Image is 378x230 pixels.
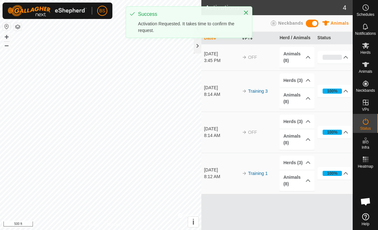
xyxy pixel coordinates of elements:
[280,129,314,150] p-accordion-header: Animals (8)
[323,171,342,176] div: 100%
[204,167,239,173] div: [DATE]
[362,146,369,149] span: Infra
[242,8,250,17] button: Close
[204,173,239,180] div: 8:12 AM
[327,170,337,176] div: 100%
[353,211,378,228] a: Help
[76,222,99,227] a: Privacy Policy
[331,21,349,26] span: Animals
[280,88,314,109] p-accordion-header: Animals (8)
[14,23,22,31] button: Map Layers
[318,126,352,139] p-accordion-header: 100%
[356,192,375,211] div: Open chat
[204,51,239,57] div: [DATE]
[323,55,342,60] div: 0%
[239,32,277,44] th: VP
[3,33,10,41] button: +
[323,130,342,135] div: 100%
[248,89,268,94] a: Training 3
[343,3,346,12] span: 4
[205,4,343,11] h2: Activations
[360,127,371,130] span: Status
[248,55,257,60] span: OFF
[3,23,10,30] button: Reset Map
[188,217,198,227] button: i
[3,41,10,49] button: –
[280,170,314,191] p-accordion-header: Animals (8)
[278,21,303,26] span: Neckbands
[242,89,247,94] img: arrow
[204,126,239,132] div: [DATE]
[192,218,195,226] span: i
[327,88,337,94] div: 100%
[280,156,314,170] p-accordion-header: Herds (3)
[242,55,247,60] img: arrow
[138,21,237,34] div: Activation Requested. It takes time to confirm the request.
[280,47,314,68] p-accordion-header: Animals (8)
[318,51,352,64] p-accordion-header: 0%
[138,10,237,18] div: Success
[248,130,257,135] span: OFF
[280,73,314,88] p-accordion-header: Herds (3)
[318,167,352,180] p-accordion-header: 100%
[356,13,374,16] span: Schedules
[323,89,342,94] div: 100%
[204,84,239,91] div: [DATE]
[204,132,239,139] div: 8:14 AM
[362,108,369,111] span: VPs
[107,222,126,227] a: Contact Us
[242,130,247,135] img: arrow
[358,165,373,168] span: Heatmap
[318,85,352,97] p-accordion-header: 100%
[315,32,353,44] th: Status
[242,171,247,176] img: arrow
[362,222,369,226] span: Help
[99,8,105,14] span: BS
[327,129,337,135] div: 100%
[204,57,239,64] div: 3:45 PM
[355,32,376,35] span: Notifications
[277,32,315,44] th: Herd / Animals
[8,5,87,16] img: Gallagher Logo
[204,91,239,98] div: 8:14 AM
[356,89,375,92] span: Neckbands
[280,115,314,129] p-accordion-header: Herds (3)
[248,171,268,176] a: Training 1
[360,51,370,54] span: Herds
[359,70,372,73] span: Animals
